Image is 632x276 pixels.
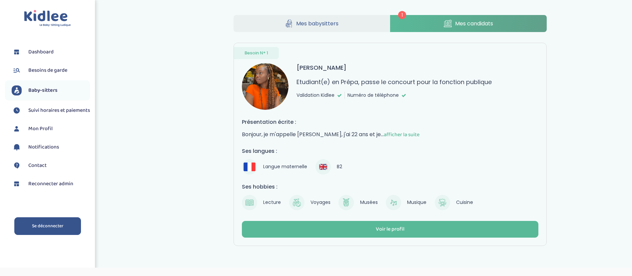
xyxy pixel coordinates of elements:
span: 1 [398,11,406,19]
span: Lecture [261,198,284,207]
button: Voir le profil [242,221,538,238]
img: suivihoraire.svg [12,105,22,115]
a: Suivi horaires et paiements [12,105,90,115]
img: Anglais [319,163,327,171]
img: babysitters.svg [12,85,22,95]
span: Besoin N° 1 [245,50,268,56]
a: Besoin N° 1 avatar [PERSON_NAME] Etudiant(e) en Prépa, passe le concourt pour la fonction publiqu... [234,43,547,246]
span: Reconnecter admin [28,180,73,188]
img: dashboard.svg [12,47,22,57]
img: contact.svg [12,161,22,171]
p: Etudiant(e) en Prépa, passe le concourt pour la fonction publique [297,77,492,86]
span: Contact [28,162,47,170]
div: Voir le profil [376,226,404,233]
img: notification.svg [12,142,22,152]
img: dashboard.svg [12,179,22,189]
span: Suivi horaires et paiements [28,106,90,114]
img: Français [244,163,256,171]
a: Se déconnecter [14,217,81,235]
span: Musique [404,198,429,207]
a: Mes babysitters [234,15,390,32]
span: Mes babysitters [296,19,338,28]
a: Mes candidats [390,15,547,32]
span: Dashboard [28,48,54,56]
span: Musées [357,198,380,207]
span: Mes candidats [455,19,493,28]
h4: Ses hobbies : [242,183,538,191]
h3: [PERSON_NAME] [297,63,346,72]
span: Besoins de garde [28,66,67,74]
a: Reconnecter admin [12,179,90,189]
span: afficher la suite [384,130,419,139]
h4: Ses langues : [242,147,538,155]
h4: Présentation écrite : [242,118,538,126]
a: Besoins de garde [12,65,90,75]
a: Baby-sitters [12,85,90,95]
span: Baby-sitters [28,86,58,94]
span: Mon Profil [28,125,53,133]
p: Bonjour, je m'appelle [PERSON_NAME], j'ai 22 ans et je... [242,130,538,139]
a: Notifications [12,142,90,152]
img: besoin.svg [12,65,22,75]
span: Cuisine [453,198,476,207]
span: Langue maternelle [261,162,310,172]
span: Validation Kidlee [297,92,334,99]
img: profil.svg [12,124,22,134]
a: Mon Profil [12,124,90,134]
a: Contact [12,161,90,171]
img: avatar [242,63,289,110]
span: Numéro de téléphone [347,92,399,99]
span: Voyages [308,198,333,207]
img: logo.svg [24,10,71,27]
a: Dashboard [12,47,90,57]
span: B2 [334,162,345,172]
span: Notifications [28,143,59,151]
